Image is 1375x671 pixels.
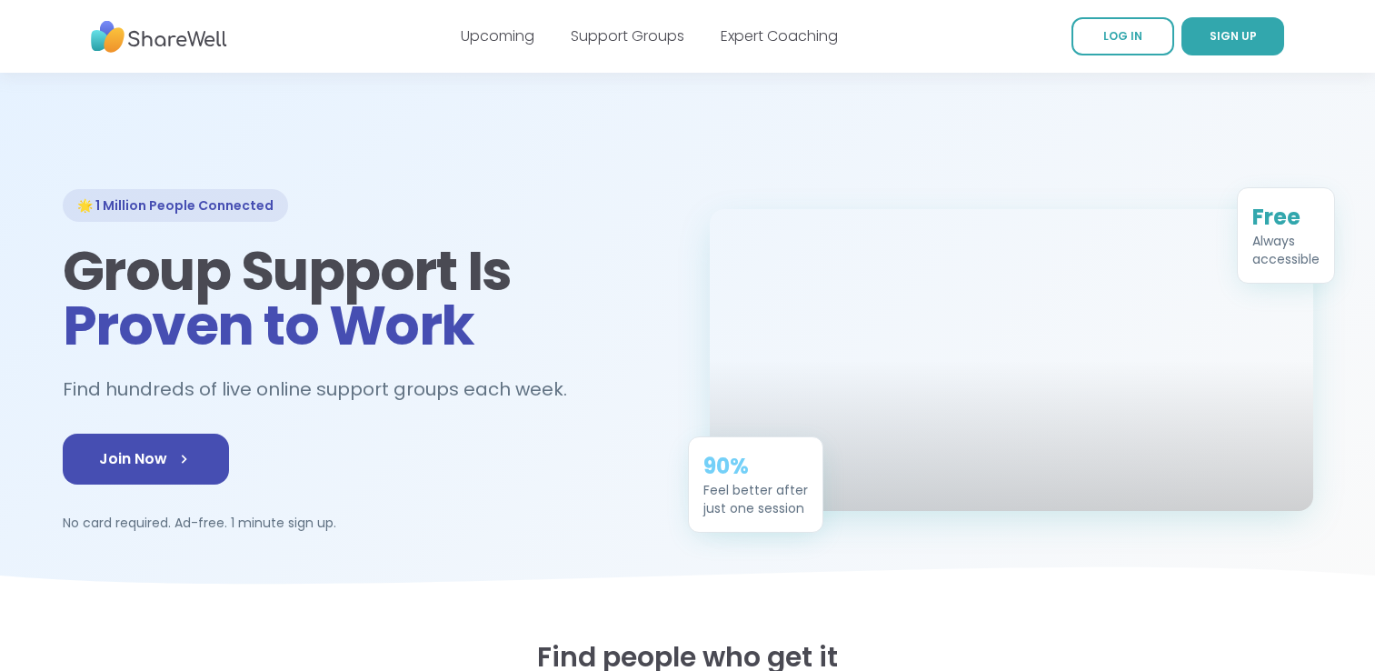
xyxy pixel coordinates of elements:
span: Proven to Work [63,287,474,364]
p: No card required. Ad-free. 1 minute sign up. [63,514,666,532]
a: Expert Coaching [721,25,838,46]
span: Join Now [99,448,193,470]
a: Upcoming [461,25,534,46]
a: SIGN UP [1181,17,1284,55]
h2: Find hundreds of live online support groups each week. [63,375,586,405]
a: Support Groups [571,25,684,46]
div: Free [1252,203,1320,232]
div: 90% [703,452,808,481]
a: Join Now [63,434,229,485]
div: Always accessible [1252,232,1320,268]
h1: Group Support Is [63,244,666,353]
div: Feel better after just one session [703,481,808,517]
a: LOG IN [1071,17,1174,55]
div: 🌟 1 Million People Connected [63,189,288,222]
img: ShareWell Nav Logo [91,12,227,62]
span: SIGN UP [1210,28,1257,44]
span: LOG IN [1103,28,1142,44]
